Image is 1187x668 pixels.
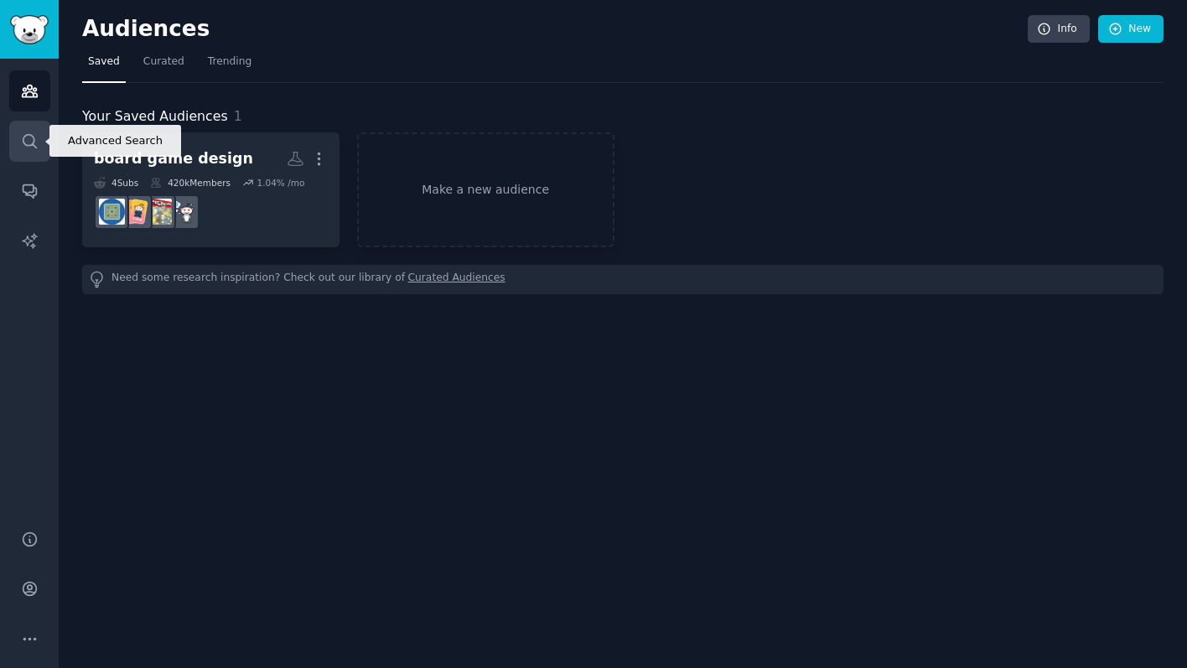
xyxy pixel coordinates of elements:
[82,106,228,127] span: Your Saved Audiences
[143,54,184,70] span: Curated
[88,54,120,70] span: Saved
[94,177,138,189] div: 4 Sub s
[99,199,125,225] img: BoardgameDesign
[208,54,251,70] span: Trending
[234,108,242,124] span: 1
[1098,15,1164,44] a: New
[408,271,505,288] a: Curated Audiences
[137,49,190,83] a: Curated
[1028,15,1090,44] a: Info
[150,177,231,189] div: 420k Members
[146,199,172,225] img: boardgamescirclejerk
[257,177,304,189] div: 1.04 % /mo
[82,132,340,247] a: board game design4Subs420kMembers1.04% /mogamedesignboardgamescirclejerktabletopgamedesignBoardga...
[94,148,253,169] div: board game design
[122,199,148,225] img: tabletopgamedesign
[82,16,1028,43] h2: Audiences
[169,199,195,225] img: gamedesign
[357,132,614,247] a: Make a new audience
[82,49,126,83] a: Saved
[202,49,257,83] a: Trending
[82,265,1164,294] div: Need some research inspiration? Check out our library of
[10,15,49,44] img: GummySearch logo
